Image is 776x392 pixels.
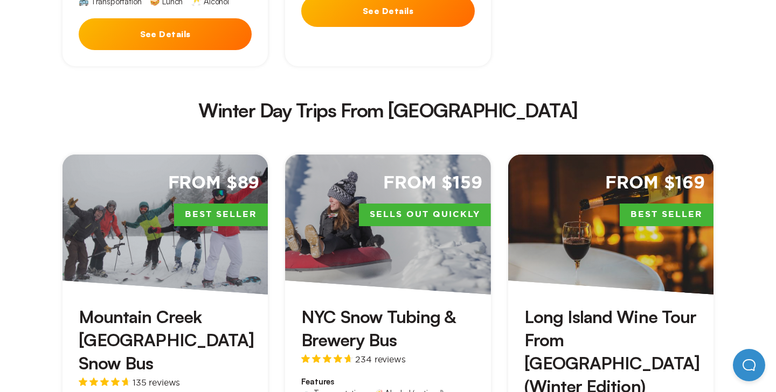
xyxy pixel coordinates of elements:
[301,376,474,387] span: Features
[168,172,260,195] span: From $89
[620,204,713,226] span: Best Seller
[359,204,491,226] span: Sells Out Quickly
[605,172,705,195] span: From $169
[733,349,765,381] iframe: Help Scout Beacon - Open
[133,378,180,387] span: 135 reviews
[355,355,405,363] span: 234 reviews
[383,172,482,195] span: From $159
[79,18,252,50] button: See Details
[301,305,474,352] h3: NYC Snow Tubing & Brewery Bus
[174,204,268,226] span: Best Seller
[79,305,252,375] h3: Mountain Creek [GEOGRAPHIC_DATA] Snow Bus
[71,101,705,120] h2: Winter Day Trips From [GEOGRAPHIC_DATA]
